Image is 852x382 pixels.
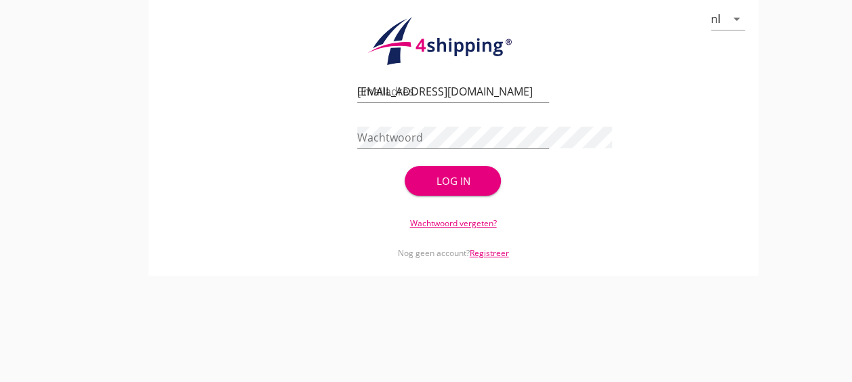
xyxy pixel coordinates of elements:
input: Emailadres [357,81,550,102]
i: arrow_drop_down [729,11,745,27]
div: nl [711,13,721,25]
div: Nog geen account? [357,230,550,259]
img: logo.1f945f1d.svg [365,16,542,66]
a: Wachtwoord vergeten? [409,217,496,229]
div: Log in [426,173,479,189]
button: Log in [405,166,501,196]
a: Registreer [469,247,508,259]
